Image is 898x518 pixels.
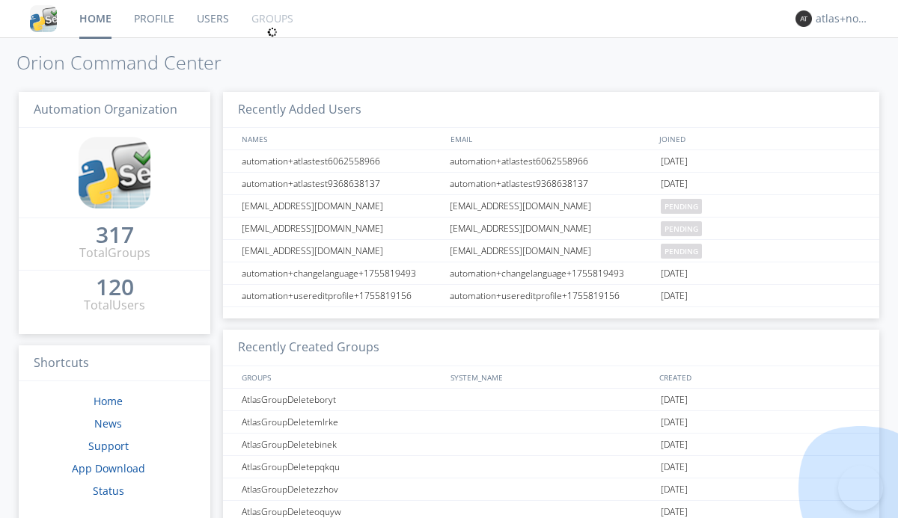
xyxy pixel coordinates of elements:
img: cddb5a64eb264b2086981ab96f4c1ba7 [79,137,150,209]
a: Home [94,394,123,408]
div: automation+changelanguage+1755819493 [446,262,657,284]
img: 373638.png [795,10,812,27]
a: AtlasGroupDeletebinek[DATE] [223,434,879,456]
div: AtlasGroupDeletebinek [238,434,445,455]
a: Status [93,484,124,498]
div: AtlasGroupDeletemlrke [238,411,445,433]
span: Automation Organization [34,101,177,117]
div: automation+atlastest9368638137 [238,173,445,194]
span: [DATE] [661,411,688,434]
div: automation+atlastest6062558966 [238,150,445,172]
a: [EMAIL_ADDRESS][DOMAIN_NAME][EMAIL_ADDRESS][DOMAIN_NAME]pending [223,195,879,218]
div: 317 [96,227,134,242]
span: pending [661,221,702,236]
div: automation+atlastest6062558966 [446,150,657,172]
iframe: Toggle Customer Support [838,466,883,511]
h3: Recently Added Users [223,92,879,129]
span: [DATE] [661,285,688,307]
span: [DATE] [661,173,688,195]
a: News [94,416,122,431]
div: GROUPS [238,366,443,388]
span: pending [661,244,702,259]
span: [DATE] [661,434,688,456]
span: [DATE] [661,456,688,478]
div: [EMAIL_ADDRESS][DOMAIN_NAME] [446,240,657,262]
a: App Download [72,461,145,475]
div: AtlasGroupDeletezzhov [238,478,445,500]
a: [EMAIL_ADDRESS][DOMAIN_NAME][EMAIL_ADDRESS][DOMAIN_NAME]pending [223,218,879,240]
div: 120 [96,280,134,295]
a: automation+usereditprofile+1755819156automation+usereditprofile+1755819156[DATE] [223,285,879,307]
div: AtlasGroupDeletepqkqu [238,456,445,478]
span: [DATE] [661,389,688,411]
h3: Recently Created Groups [223,330,879,366]
div: automation+usereditprofile+1755819156 [238,285,445,306]
div: JOINED [656,128,865,149]
a: automation+atlastest6062558966automation+atlastest6062558966[DATE] [223,150,879,173]
span: [DATE] [661,478,688,501]
span: [DATE] [661,150,688,173]
div: Total Users [84,297,145,314]
div: [EMAIL_ADDRESS][DOMAIN_NAME] [238,218,445,239]
div: Total Groups [79,244,150,262]
a: AtlasGroupDeletezzhov[DATE] [223,478,879,501]
a: AtlasGroupDeletemlrke[DATE] [223,411,879,434]
a: AtlasGroupDeleteboryt[DATE] [223,389,879,411]
div: EMAIL [447,128,656,149]
a: [EMAIL_ADDRESS][DOMAIN_NAME][EMAIL_ADDRESS][DOMAIN_NAME]pending [223,240,879,262]
div: [EMAIL_ADDRESS][DOMAIN_NAME] [446,218,657,239]
a: 317 [96,227,134,244]
span: pending [661,199,702,214]
div: [EMAIL_ADDRESS][DOMAIN_NAME] [446,195,657,217]
img: spin.svg [267,27,278,37]
a: automation+atlastest9368638137automation+atlastest9368638137[DATE] [223,173,879,195]
a: automation+changelanguage+1755819493automation+changelanguage+1755819493[DATE] [223,262,879,285]
div: CREATED [656,366,865,388]
div: SYSTEM_NAME [447,366,656,388]
h3: Shortcuts [19,345,210,382]
img: cddb5a64eb264b2086981ab96f4c1ba7 [30,5,57,32]
a: Support [88,439,129,453]
div: NAMES [238,128,443,149]
div: [EMAIL_ADDRESS][DOMAIN_NAME] [238,240,445,262]
div: automation+atlastest9368638137 [446,173,657,194]
div: [EMAIL_ADDRESS][DOMAIN_NAME] [238,195,445,217]
div: automation+usereditprofile+1755819156 [446,285,657,306]
span: [DATE] [661,262,688,285]
div: AtlasGroupDeleteboryt [238,389,445,410]
div: automation+changelanguage+1755819493 [238,262,445,284]
a: AtlasGroupDeletepqkqu[DATE] [223,456,879,478]
div: atlas+nodispatch [816,11,872,26]
a: 120 [96,280,134,297]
